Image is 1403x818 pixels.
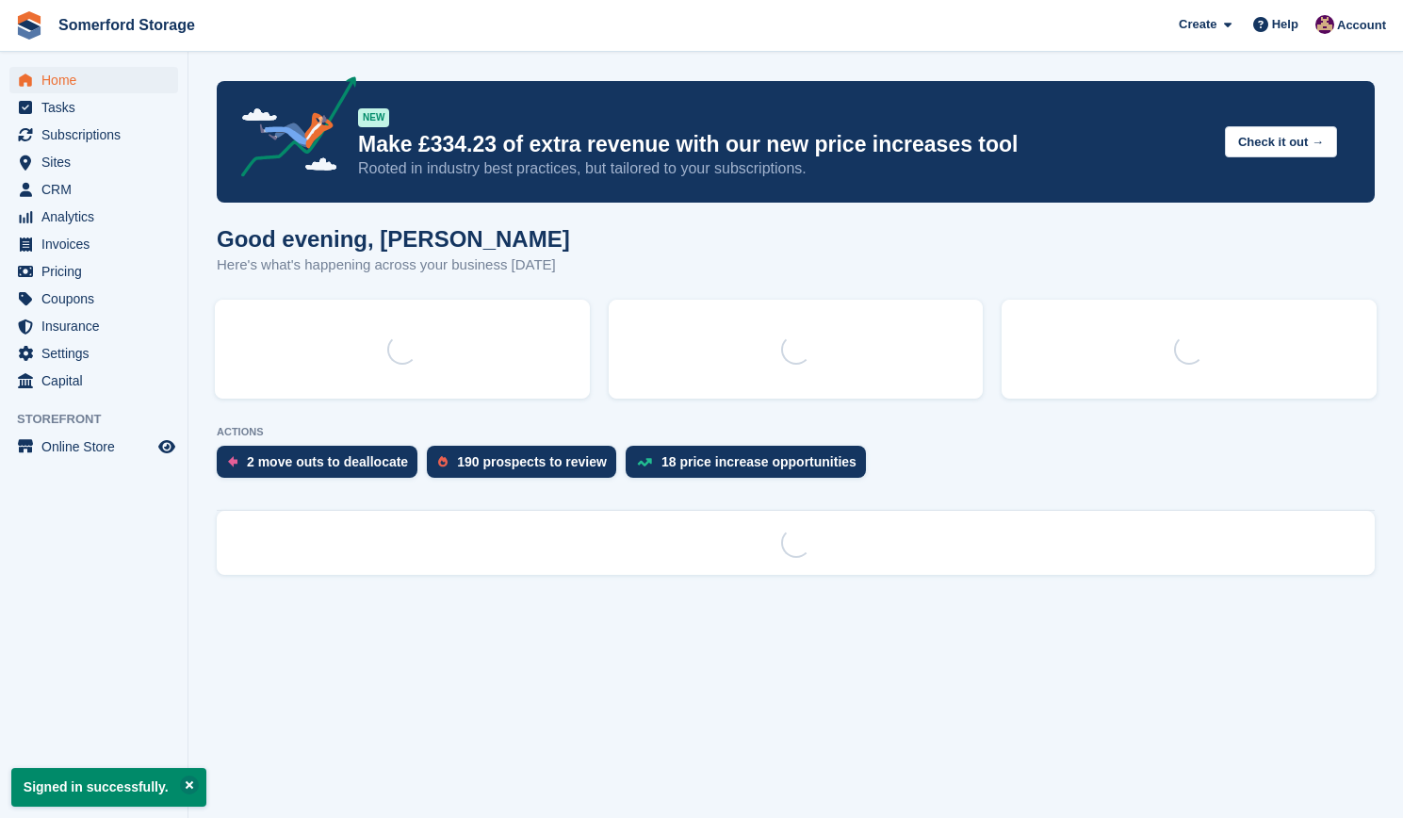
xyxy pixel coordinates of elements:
a: menu [9,340,178,367]
span: Insurance [41,313,155,339]
a: menu [9,94,178,121]
div: 2 move outs to deallocate [247,454,408,469]
img: prospect-51fa495bee0391a8d652442698ab0144808aea92771e9ea1ae160a38d050c398.svg [438,456,448,467]
p: Make £334.23 of extra revenue with our new price increases tool [358,131,1210,158]
a: menu [9,149,178,175]
h1: Good evening, [PERSON_NAME] [217,226,570,252]
span: Invoices [41,231,155,257]
p: Here's what's happening across your business [DATE] [217,254,570,276]
span: Create [1179,15,1216,34]
span: CRM [41,176,155,203]
div: NEW [358,108,389,127]
span: Analytics [41,204,155,230]
a: menu [9,434,178,460]
a: menu [9,258,178,285]
p: Rooted in industry best practices, but tailored to your subscriptions. [358,158,1210,179]
a: 190 prospects to review [427,446,626,487]
a: 18 price increase opportunities [626,446,875,487]
span: Sites [41,149,155,175]
span: Pricing [41,258,155,285]
span: Home [41,67,155,93]
a: Somerford Storage [51,9,203,41]
span: Subscriptions [41,122,155,148]
a: Preview store [155,435,178,458]
div: 190 prospects to review [457,454,607,469]
a: menu [9,286,178,312]
p: ACTIONS [217,426,1375,438]
span: Online Store [41,434,155,460]
span: Capital [41,368,155,394]
span: Help [1272,15,1298,34]
span: Tasks [41,94,155,121]
a: menu [9,67,178,93]
img: price-adjustments-announcement-icon-8257ccfd72463d97f412b2fc003d46551f7dbcb40ab6d574587a9cd5c0d94... [225,76,357,184]
a: menu [9,313,178,339]
span: Coupons [41,286,155,312]
a: 2 move outs to deallocate [217,446,427,487]
a: menu [9,231,178,257]
p: Signed in successfully. [11,768,206,807]
a: menu [9,176,178,203]
a: menu [9,204,178,230]
a: menu [9,368,178,394]
span: Storefront [17,410,188,429]
button: Check it out → [1225,126,1337,157]
img: Andrea Lustre [1315,15,1334,34]
img: price_increase_opportunities-93ffe204e8149a01c8c9dc8f82e8f89637d9d84a8eef4429ea346261dce0b2c0.svg [637,458,652,466]
span: Account [1337,16,1386,35]
img: move_outs_to_deallocate_icon-f764333ba52eb49d3ac5e1228854f67142a1ed5810a6f6cc68b1a99e826820c5.svg [228,456,237,467]
div: 18 price increase opportunities [661,454,856,469]
a: menu [9,122,178,148]
img: stora-icon-8386f47178a22dfd0bd8f6a31ec36ba5ce8667c1dd55bd0f319d3a0aa187defe.svg [15,11,43,40]
span: Settings [41,340,155,367]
